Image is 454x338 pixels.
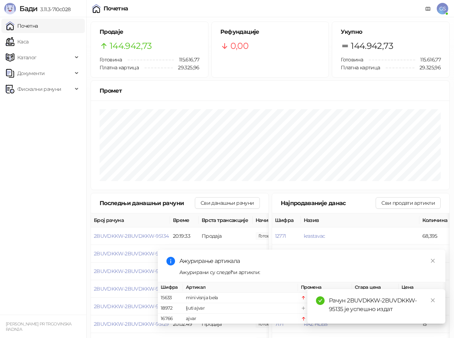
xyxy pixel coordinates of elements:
a: Каса [6,34,28,49]
button: 2BUVDKKW-2BUVDKKW-95129 [94,321,169,327]
span: info-circle [166,257,175,265]
div: Почетна [104,6,128,11]
button: 12771 [275,233,286,239]
small: [PERSON_NAME] PR TRGOVINSKA RADNJA [6,321,72,332]
span: 144.942,73 [110,39,152,53]
button: Сви данашњи рачуни [195,197,260,209]
button: 2BUVDKKW-2BUVDKKW-95132 [94,268,168,274]
a: Close [429,296,437,304]
a: Документација [422,3,434,14]
span: 144.942,73 [351,39,393,53]
button: 2BUVDKKW-2BUVDKKW-95130 [94,303,169,310]
span: close [430,298,435,303]
button: krastavac [304,233,325,239]
span: 29.325,96 [173,64,199,71]
th: Количина [419,213,452,227]
span: Документи [17,66,45,80]
span: GS [437,3,448,14]
button: 2BUVDKKW-2BUVDKKW-95134 [94,233,169,239]
th: Шифра [272,213,301,227]
span: 70,00 [256,232,280,240]
td: Продаја [199,227,253,245]
td: ljuti ajvar [183,303,298,314]
td: 68,395 [419,227,452,245]
th: Стара цена [352,282,399,293]
div: Ажурирање артикала [179,257,437,265]
span: 115.616,77 [174,56,200,64]
h5: Рефундације [220,28,320,36]
th: Цена [399,282,445,293]
th: Начини плаћања [253,213,325,227]
td: mini visnja bela [183,293,298,303]
td: 20:19:33 [170,227,199,245]
span: 29.325,96 [414,64,441,71]
span: check-circle [316,296,325,305]
div: Ажурирани су следећи артикли: [179,268,437,276]
span: 115.616,77 [415,56,441,64]
span: 3.11.3-710c028 [37,6,70,13]
td: 20:14:47 [170,245,199,263]
a: Почетна [6,19,38,33]
span: Платна картица [100,64,139,71]
th: Артикал [183,282,298,293]
div: Најпродаваније данас [281,199,376,208]
button: 2BUVDKKW-2BUVDKKW-95131 [94,286,167,292]
th: Број рачуна [91,213,170,227]
td: 35 [419,245,452,263]
th: Време [170,213,199,227]
div: Промет [100,86,441,95]
td: 16766 [158,314,183,324]
th: Промена [298,282,352,293]
td: 15633 [158,293,183,303]
th: Врста трансакције [199,213,253,227]
button: 2BUVDKKW-2BUVDKKW-95133 [94,250,168,257]
td: ajvar [183,314,298,324]
td: 18972 [158,303,183,314]
button: Сви продати артикли [376,197,441,209]
span: Каталог [17,50,37,65]
img: Logo [4,3,16,14]
h5: Продаје [100,28,200,36]
span: Фискални рачуни [17,82,61,96]
th: Назив [301,213,419,227]
h5: Укупно [341,28,441,36]
div: Рачун 2BUVDKKW-2BUVDKKW-95135 је успешно издат [329,296,437,314]
span: Готовина [100,56,122,63]
span: Платна картица [341,64,380,71]
span: Готовина [341,56,363,63]
span: Бади [19,4,37,13]
span: close [430,258,435,263]
a: Close [429,257,437,265]
th: Шифра [158,282,183,293]
td: Продаја [199,245,253,263]
span: 0,00 [230,39,248,53]
div: Последњи данашњи рачуни [100,199,195,208]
